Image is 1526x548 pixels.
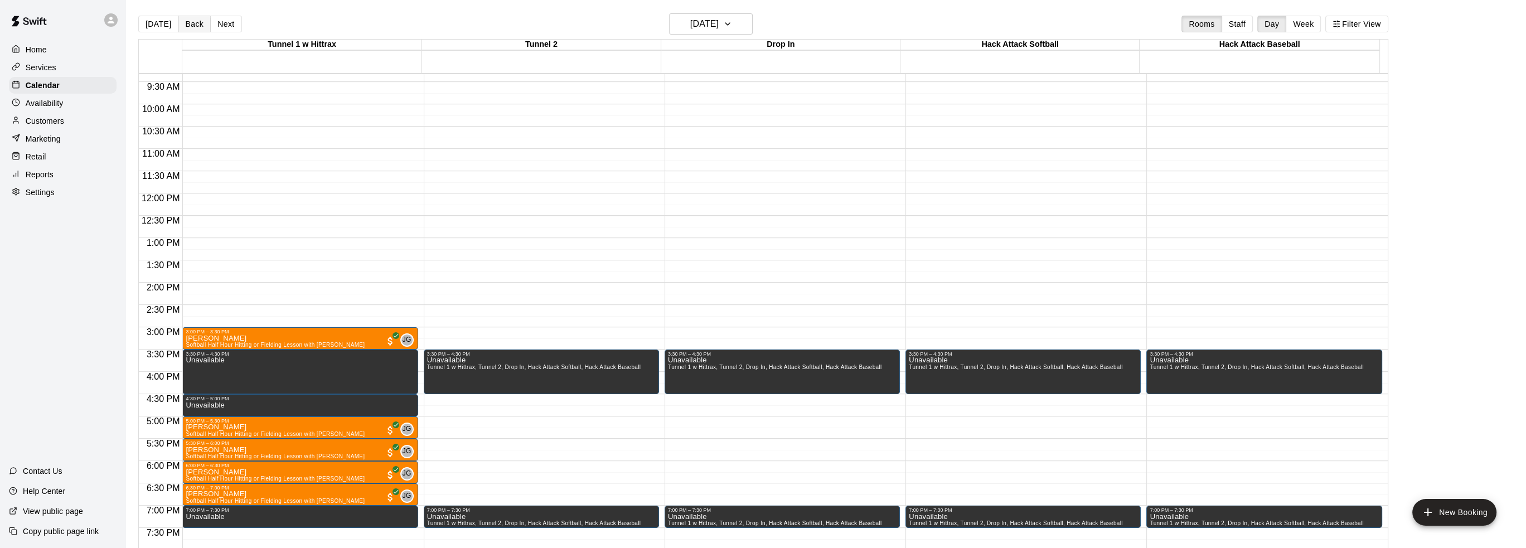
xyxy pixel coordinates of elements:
[139,171,183,181] span: 11:30 AM
[26,151,46,162] p: Retail
[182,483,418,506] div: 6:30 PM – 7:00 PM: Lindsay Goodman
[26,115,64,127] p: Customers
[182,439,418,461] div: 5:30 PM – 6:00 PM: Ella Vaux
[182,506,418,528] div: 7:00 PM – 7:30 PM: Unavailable
[26,187,55,198] p: Settings
[186,507,414,513] div: 7:00 PM – 7:30 PM
[186,396,414,401] div: 4:30 PM – 5:00 PM
[909,520,1122,526] span: Tunnel 1 w Hittrax, Tunnel 2, Drop In, Hack Attack Softball, Hack Attack Baseball
[182,461,418,483] div: 6:00 PM – 6:30 PM: Grace Naughton
[9,59,117,76] a: Services
[1150,520,1363,526] span: Tunnel 1 w Hittrax, Tunnel 2, Drop In, Hack Attack Softball, Hack Attack Baseball
[385,425,396,436] span: All customers have paid
[144,483,183,493] span: 6:30 PM
[668,351,897,357] div: 3:30 PM – 4:30 PM
[186,463,414,468] div: 6:00 PM – 6:30 PM
[26,62,56,73] p: Services
[1140,40,1379,50] div: Hack Attack Baseball
[690,16,719,32] h6: [DATE]
[9,77,117,94] a: Calendar
[23,506,83,517] p: View public page
[900,40,1140,50] div: Hack Attack Softball
[144,528,183,537] span: 7:30 PM
[210,16,241,32] button: Next
[403,491,411,502] span: JG
[23,486,65,497] p: Help Center
[139,149,183,158] span: 11:00 AM
[9,95,117,111] a: Availability
[405,467,414,481] span: Jaden Goodwin
[144,461,183,471] span: 6:00 PM
[385,492,396,503] span: All customers have paid
[144,372,183,381] span: 4:00 PM
[405,333,414,347] span: Jaden Goodwin
[400,489,414,503] div: Jaden Goodwin
[182,350,418,394] div: 3:30 PM – 4:30 PM: Unavailable
[144,327,183,337] span: 3:00 PM
[144,283,183,292] span: 2:00 PM
[665,350,900,394] div: 3:30 PM – 4:30 PM: Unavailable
[1146,506,1382,528] div: 7:00 PM – 7:30 PM: Unavailable
[144,238,183,248] span: 1:00 PM
[186,498,365,504] span: Softball Half Hour Hitting or Fielding Lesson with [PERSON_NAME]
[1150,507,1378,513] div: 7:00 PM – 7:30 PM
[186,351,414,357] div: 3:30 PM – 4:30 PM
[26,133,61,144] p: Marketing
[668,520,881,526] span: Tunnel 1 w Hittrax, Tunnel 2, Drop In, Hack Attack Softball, Hack Attack Baseball
[403,334,411,346] span: JG
[400,423,414,436] div: Jaden Goodwin
[144,439,183,448] span: 5:30 PM
[1222,16,1253,32] button: Staff
[1146,350,1382,394] div: 3:30 PM – 4:30 PM: Unavailable
[1150,364,1363,370] span: Tunnel 1 w Hittrax, Tunnel 2, Drop In, Hack Attack Softball, Hack Attack Baseball
[186,476,365,482] span: Softball Half Hour Hitting or Fielding Lesson with [PERSON_NAME]
[9,113,117,129] a: Customers
[909,364,1122,370] span: Tunnel 1 w Hittrax, Tunnel 2, Drop In, Hack Attack Softball, Hack Attack Baseball
[182,40,422,50] div: Tunnel 1 w Hittrax
[186,418,414,424] div: 5:00 PM – 5:30 PM
[186,342,365,348] span: Softball Half Hour Hitting or Fielding Lesson with [PERSON_NAME]
[400,467,414,481] div: Jaden Goodwin
[139,216,182,225] span: 12:30 PM
[144,260,183,270] span: 1:30 PM
[1257,16,1286,32] button: Day
[139,127,183,136] span: 10:30 AM
[427,364,641,370] span: Tunnel 1 w Hittrax, Tunnel 2, Drop In, Hack Attack Softball, Hack Attack Baseball
[9,41,117,58] a: Home
[400,445,414,458] div: Jaden Goodwin
[9,166,117,183] a: Reports
[144,416,183,426] span: 5:00 PM
[385,447,396,458] span: All customers have paid
[905,506,1141,528] div: 7:00 PM – 7:30 PM: Unavailable
[9,184,117,201] div: Settings
[23,465,62,477] p: Contact Us
[144,350,183,359] span: 3:30 PM
[26,44,47,55] p: Home
[405,423,414,436] span: Jaden Goodwin
[144,394,183,404] span: 4:30 PM
[385,336,396,347] span: All customers have paid
[661,40,900,50] div: Drop In
[385,469,396,481] span: All customers have paid
[23,526,99,537] p: Copy public page link
[403,446,411,457] span: JG
[186,453,365,459] span: Softball Half Hour Hitting or Fielding Lesson with [PERSON_NAME]
[424,350,659,394] div: 3:30 PM – 4:30 PM: Unavailable
[26,80,60,91] p: Calendar
[1325,16,1388,32] button: Filter View
[26,169,54,180] p: Reports
[139,104,183,114] span: 10:00 AM
[9,130,117,147] a: Marketing
[9,148,117,165] a: Retail
[1286,16,1321,32] button: Week
[424,506,659,528] div: 7:00 PM – 7:30 PM: Unavailable
[178,16,211,32] button: Back
[186,431,365,437] span: Softball Half Hour Hitting or Fielding Lesson with [PERSON_NAME]
[186,485,414,491] div: 6:30 PM – 7:00 PM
